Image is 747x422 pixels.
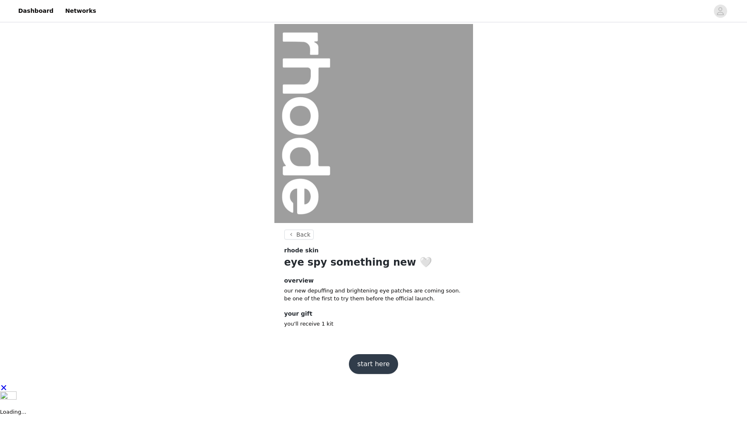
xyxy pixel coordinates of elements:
p: our new depuffing and brightening eye patches are coming soon. be one of the first to try them be... [284,287,463,303]
h4: overview [284,276,463,285]
img: campaign image [274,24,473,223]
h4: your gift [284,309,463,318]
a: Networks [60,2,101,20]
span: rhode skin [284,246,319,255]
a: Dashboard [13,2,58,20]
p: you'll receive 1 kit [284,320,463,328]
h1: eye spy something new 🤍 [284,255,463,270]
div: avatar [716,5,724,18]
button: start here [349,354,398,374]
button: Back [284,230,314,240]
